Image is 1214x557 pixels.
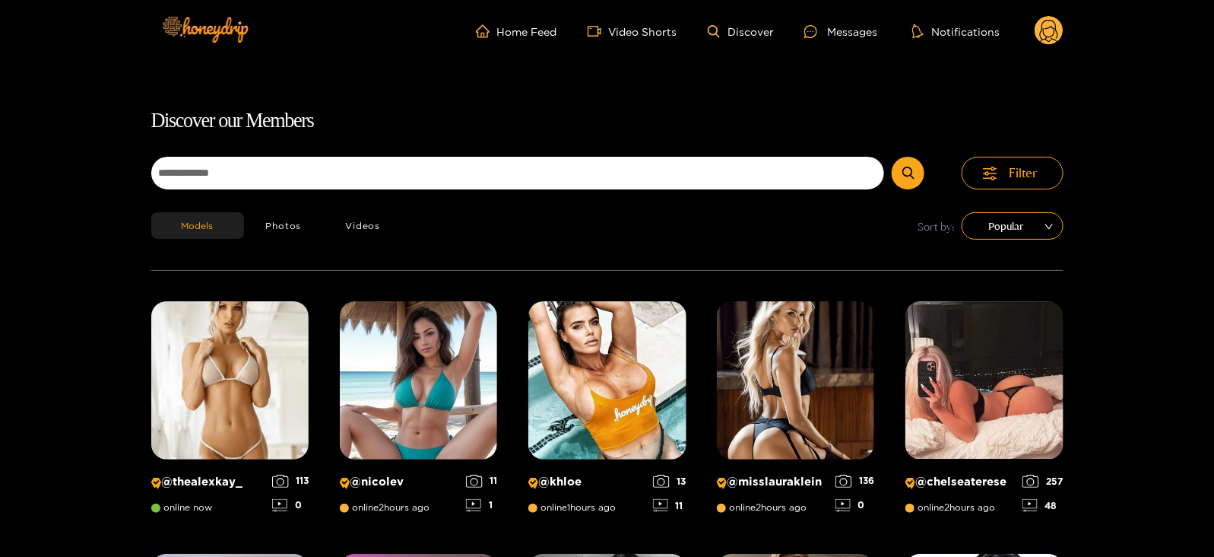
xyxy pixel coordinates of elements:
p: @ thealexkay_ [151,475,265,489]
button: Notifications [908,24,1004,39]
button: Filter [962,157,1063,189]
h1: Discover our Members [151,105,1063,137]
img: Creator Profile Image: nicolev [340,301,498,460]
a: Video Shorts [588,24,677,38]
button: Submit Search [892,157,924,189]
div: 257 [1022,475,1063,488]
img: Creator Profile Image: chelseaterese [905,301,1063,460]
a: Discover [708,25,774,38]
button: Videos [323,212,402,239]
a: Creator Profile Image: khloe@khloeonline1hours ago1311 [528,301,686,524]
div: 11 [653,499,686,512]
p: @ nicolev [340,475,458,489]
span: online 2 hours ago [905,502,996,513]
p: @ misslauraklein [717,475,828,489]
span: online 1 hours ago [528,502,617,513]
p: @ chelseaterese [905,475,1015,489]
button: Models [151,212,244,239]
div: 113 [272,475,309,488]
span: online now [151,502,213,513]
a: Home Feed [476,24,557,38]
a: Creator Profile Image: nicolev@nicolevonline2hours ago111 [340,301,498,524]
a: Creator Profile Image: thealexkay_@thealexkay_online now1130 [151,301,309,524]
img: Creator Profile Image: khloe [528,301,686,460]
button: Photos [244,212,324,239]
div: 136 [835,475,875,488]
img: Creator Profile Image: misslauraklein [717,301,875,460]
div: 13 [653,475,686,488]
div: Messages [804,23,877,40]
a: Creator Profile Image: chelseaterese@chelseatereseonline2hours ago25748 [905,301,1063,524]
span: Filter [1010,164,1038,182]
span: online 2 hours ago [340,502,430,513]
div: 0 [835,499,875,512]
span: online 2 hours ago [717,502,807,513]
span: Popular [973,215,1052,237]
div: sort [962,212,1063,240]
span: Sort by: [918,218,956,235]
span: video-camera [588,24,609,38]
img: Creator Profile Image: thealexkay_ [151,301,309,460]
p: @ khloe [528,475,645,489]
span: home [476,24,497,38]
div: 48 [1022,499,1063,512]
div: 11 [466,475,498,488]
a: Creator Profile Image: misslauraklein@misslaurakleinonline2hours ago1360 [717,301,875,524]
div: 0 [272,499,309,512]
div: 1 [466,499,498,512]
